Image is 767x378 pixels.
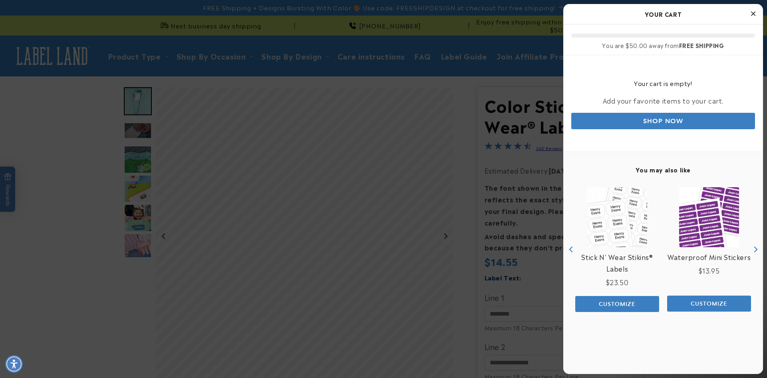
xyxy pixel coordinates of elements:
[668,251,751,263] a: View Waterproof Mini Stickers
[571,79,755,87] h4: Your cart is empty!
[17,22,95,38] button: Where do these labels stick?
[587,187,647,247] img: View Stick N' Wear Stikins® Labels
[699,266,720,275] span: $13.95
[606,277,629,287] span: $23.50
[749,244,761,256] button: Next
[571,113,755,129] a: Shop Now
[747,8,759,20] button: Close Cart
[7,10,114,20] textarea: Type your message here
[571,95,755,106] p: Add your favorite items to your cart.
[571,42,755,49] div: You are $50.00 away from
[571,8,755,20] h2: Your Cart
[663,179,755,319] div: product
[679,41,724,49] b: FREE SHIPPING
[9,45,95,60] button: Will the colors fade in the wash?
[599,300,636,308] span: Customize
[6,314,101,338] iframe: Sign Up via Text for Offers
[565,244,577,256] button: Previous
[691,300,727,307] span: Customize
[575,251,659,274] a: View Stick N' Wear Stikins® Labels
[679,187,739,247] img: Waterproof Mini Stickers - Label Land
[571,166,755,173] h4: You may also like
[571,179,663,320] div: product
[667,296,751,312] button: Add the product, Waterproof Mini Stickers to Cart
[5,355,23,373] div: Accessibility Menu
[575,296,659,312] button: Add the product, Stick N' Wear Stikins® Labels to Cart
